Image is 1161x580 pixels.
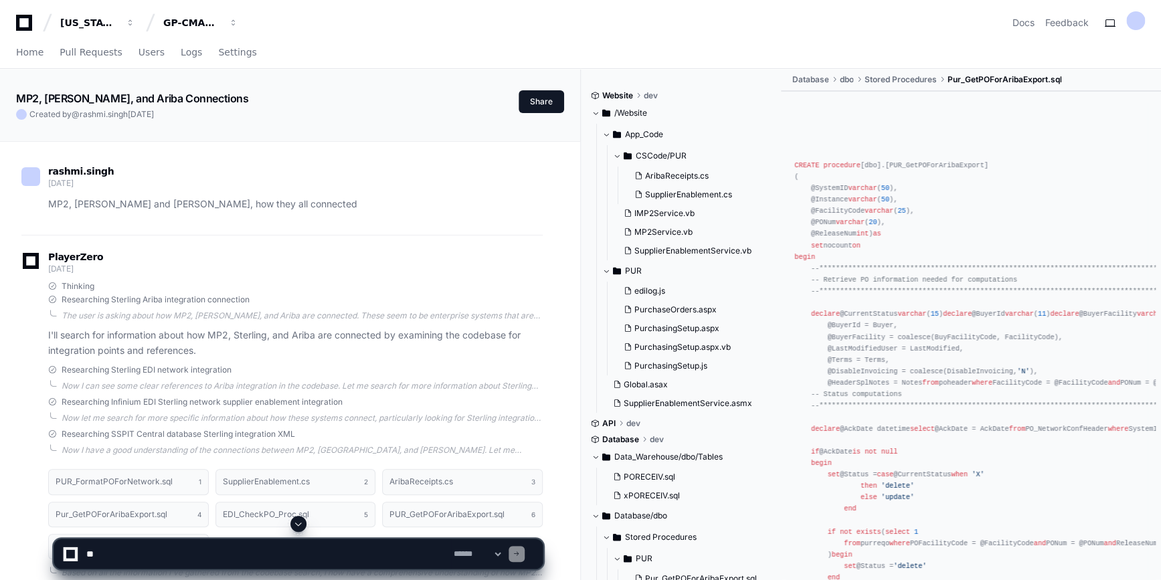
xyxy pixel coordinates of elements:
[811,459,832,467] span: begin
[614,510,667,521] span: Database/dbo
[861,482,877,490] span: then
[602,434,639,445] span: Database
[163,16,221,29] div: GP-CMAG-MP2
[56,478,173,486] h1: PUR_FormatPOForNetwork.sql
[181,37,202,68] a: Logs
[634,361,707,371] span: PurchasingSetup.js
[861,493,877,501] span: else
[128,109,154,119] span: [DATE]
[16,48,43,56] span: Home
[811,425,840,433] span: declare
[29,109,154,120] span: Created by
[618,338,764,357] button: PurchasingSetup.aspx.vb
[836,218,865,226] span: varchar
[634,246,751,256] span: SupplierEnablementService.vb
[139,48,165,56] span: Users
[218,48,256,56] span: Settings
[1050,310,1079,318] span: declare
[602,260,772,282] button: PUR
[625,129,663,140] span: App_Code
[592,446,772,468] button: Data_Warehouse/dbo/Tables
[613,263,621,279] svg: Directory
[215,469,376,494] button: SupplierEnablement.cs2
[645,171,709,181] span: AribaReceipts.cs
[1009,425,1026,433] span: from
[618,241,764,260] button: SupplierEnablementService.vb
[608,394,764,413] button: SupplierEnablementService.asmx
[910,425,935,433] span: select
[645,189,732,200] span: SupplierEnablement.cs
[629,185,764,204] button: SupplierEnablement.cs
[62,294,250,305] span: Researching Sterling Ariba integration connection
[181,48,202,56] span: Logs
[602,449,610,465] svg: Directory
[56,510,167,518] h1: Pur_GetPOForAribaExport.sql
[16,37,43,68] a: Home
[881,482,914,490] span: 'delete'
[72,109,80,119] span: @
[62,381,543,391] div: Now I can see some clear references to Ariba integration in the codebase. Let me search for more ...
[382,502,543,527] button: PUR_GetPOForAribaExport.sql6
[62,397,343,407] span: Researching Infinium EDI Sterling network supplier enablement integration
[364,476,368,487] span: 2
[951,470,968,478] span: when
[608,486,764,505] button: xPORECEIV.sql
[1012,16,1035,29] a: Docs
[218,37,256,68] a: Settings
[158,11,244,35] button: GP-CMAG-MP2
[947,74,1061,85] span: Pur_GetPOForAribaExport.sql
[55,11,141,35] button: [US_STATE] Pacific
[531,509,535,520] span: 6
[636,151,687,161] span: CSCode/PUR
[811,448,819,456] span: if
[857,229,869,237] span: int
[48,264,73,274] span: [DATE]
[811,276,1017,284] span: -- Retrieve PO information needed for computations
[62,281,94,292] span: Thinking
[881,448,898,456] span: null
[16,92,249,105] app-text-character-animate: MP2, [PERSON_NAME], and Ariba Connections
[848,184,877,192] span: varchar
[48,502,209,527] button: Pur_GetPOForAribaExport.sql4
[614,452,723,462] span: Data_Warehouse/dbo/Tables
[48,178,73,188] span: [DATE]
[794,161,819,169] span: CREATE
[848,195,877,203] span: varchar
[897,207,905,215] span: 25
[613,126,621,142] svg: Directory
[48,328,543,359] p: I'll search for information about how MP2, Sterling, and Ariba are connected by examining the cod...
[602,508,610,524] svg: Directory
[873,229,881,237] span: as
[62,365,232,375] span: Researching Sterling EDI network integration
[223,510,309,518] h1: EDI_CheckPO_Proc.sql
[60,48,122,56] span: Pull Requests
[519,90,564,113] button: Share
[364,509,368,520] span: 5
[811,310,840,318] span: declare
[1108,379,1120,387] span: and
[602,90,633,101] span: Website
[618,204,764,223] button: IMP2Service.vb
[634,286,665,296] span: edilog.js
[602,124,772,145] button: App_Code
[382,469,543,494] button: AribaReceipts.cs3
[608,375,764,394] button: Global.asax
[624,398,752,409] span: SupplierEnablementService.asmx
[223,478,310,486] h1: SupplierEnablement.cs
[624,379,668,390] span: Global.asax
[650,434,664,445] span: dev
[864,74,936,85] span: Stored Procedures
[881,493,914,501] span: 'update'
[618,282,764,300] button: edilog.js
[1005,310,1034,318] span: varchar
[48,253,103,261] span: PlayerZero
[618,300,764,319] button: PurchaseOrders.aspx
[811,241,823,250] span: set
[60,37,122,68] a: Pull Requests
[624,148,632,164] svg: Directory
[1017,367,1029,375] span: 'N'
[794,253,815,261] span: begin
[634,304,717,315] span: PurchaseOrders.aspx
[199,476,201,487] span: 1
[634,208,695,219] span: IMP2Service.vb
